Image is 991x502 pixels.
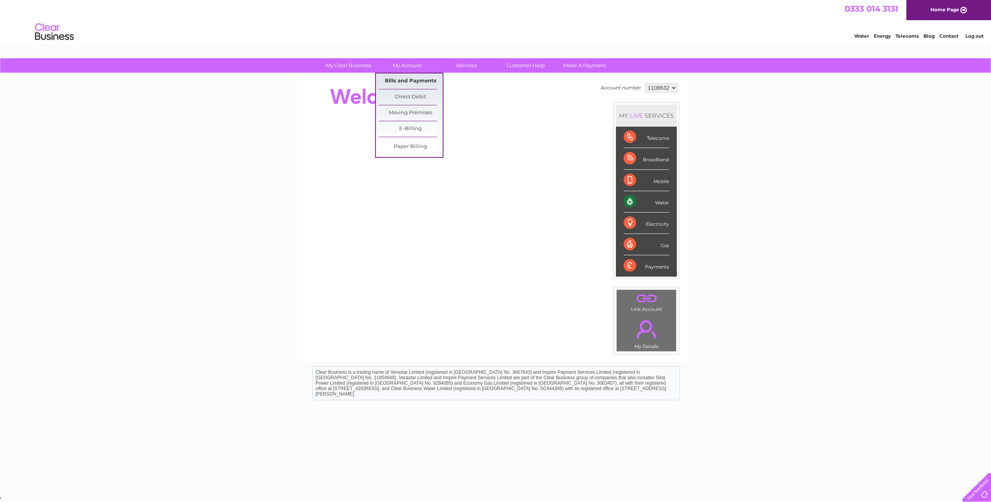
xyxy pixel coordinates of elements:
a: Moving Premises [379,105,443,121]
a: Blog [923,33,935,39]
a: Contact [939,33,958,39]
a: Bills and Payments [379,73,443,89]
td: Link Account [616,289,676,314]
a: Water [854,33,869,39]
td: Account number [599,81,643,94]
a: Telecoms [895,33,919,39]
td: My Details [616,314,676,352]
a: . [619,315,674,343]
div: Electricity [624,213,669,234]
a: Direct Debit [379,89,443,105]
a: 0333 014 3131 [845,4,898,14]
a: Log out [965,33,984,39]
div: Telecoms [624,127,669,148]
a: Services [435,58,499,73]
a: Energy [874,33,891,39]
a: Customer Help [494,58,558,73]
img: logo.png [35,20,74,44]
a: My Account [376,58,440,73]
div: Water [624,191,669,213]
div: LIVE [628,112,645,119]
div: Broadband [624,148,669,169]
div: MY SERVICES [616,105,677,127]
div: Mobile [624,170,669,191]
a: . [619,292,674,305]
div: Clear Business is a trading name of Verastar Limited (registered in [GEOGRAPHIC_DATA] No. 3667643... [313,4,680,38]
a: Make A Payment [553,58,617,73]
a: My Clear Business [316,58,381,73]
div: Gas [624,234,669,255]
a: Paper Billing [379,139,443,155]
div: Payments [624,255,669,276]
a: E-Billing [379,121,443,137]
